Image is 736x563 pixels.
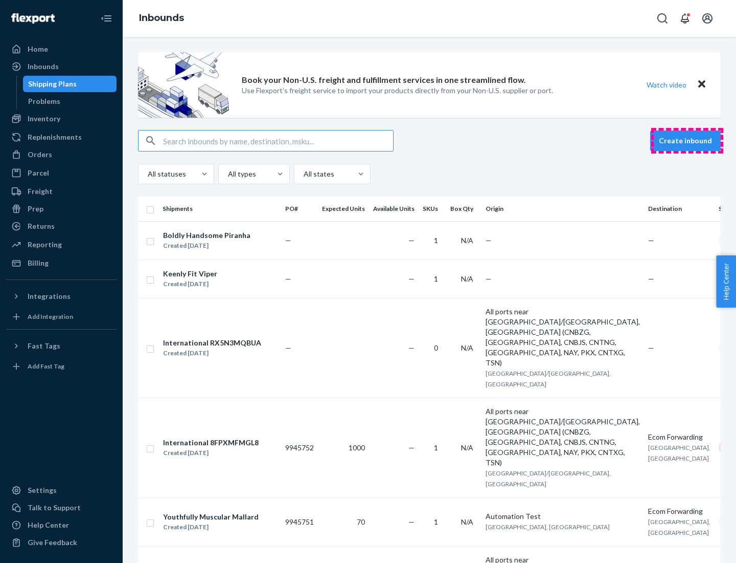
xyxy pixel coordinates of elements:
th: Available Units [369,197,419,221]
div: Fast Tags [28,341,60,351]
a: Freight [6,183,117,200]
a: Add Integration [6,309,117,325]
th: Box Qty [446,197,481,221]
span: — [285,343,291,352]
span: 70 [357,517,365,526]
p: Use Flexport’s freight service to import your products directly from your Non-U.S. supplier or port. [242,85,553,96]
button: Create inbound [650,131,721,151]
div: Ecom Forwarding [648,432,710,442]
div: Settings [28,485,57,495]
button: Close [695,77,708,92]
span: — [408,236,415,245]
button: Open notifications [675,8,695,29]
span: N/A [461,517,473,526]
span: [GEOGRAPHIC_DATA], [GEOGRAPHIC_DATA] [648,444,710,462]
span: — [486,274,492,283]
input: Search inbounds by name, destination, msku... [163,131,393,151]
div: Freight [28,186,53,197]
span: 1 [434,236,438,245]
a: Inventory [6,111,117,127]
button: Open Search Box [652,8,673,29]
div: All ports near [GEOGRAPHIC_DATA]/[GEOGRAPHIC_DATA], [GEOGRAPHIC_DATA] (CNBZG, [GEOGRAPHIC_DATA], ... [486,307,640,368]
span: [GEOGRAPHIC_DATA], [GEOGRAPHIC_DATA] [648,518,710,536]
div: Integrations [28,291,71,301]
div: Problems [28,96,60,106]
span: 1 [434,443,438,452]
a: Prep [6,201,117,217]
div: Inbounds [28,61,59,72]
button: Watch video [640,77,693,92]
div: Created [DATE] [163,279,217,289]
a: Problems [23,93,117,110]
div: Boldly Handsome Piranha [163,230,250,241]
div: Help Center [28,520,69,530]
button: Integrations [6,288,117,305]
span: N/A [461,343,473,352]
span: — [486,236,492,245]
div: International 8FPXMFMGL8 [163,438,259,448]
div: Ecom Forwarding [648,506,710,516]
a: Returns [6,218,117,234]
div: Keenly Fit Viper [163,269,217,279]
a: Parcel [6,165,117,181]
a: Shipping Plans [23,76,117,92]
span: — [408,274,415,283]
a: Billing [6,255,117,271]
span: 0 [434,343,438,352]
div: Prep [28,204,43,214]
a: Help Center [6,517,117,533]
div: Created [DATE] [163,348,261,358]
img: Flexport logo [11,13,55,24]
button: Open account menu [697,8,718,29]
div: All ports near [GEOGRAPHIC_DATA]/[GEOGRAPHIC_DATA], [GEOGRAPHIC_DATA] (CNBZG, [GEOGRAPHIC_DATA], ... [486,406,640,468]
th: Expected Units [318,197,369,221]
span: 1 [434,274,438,283]
button: Close Navigation [96,8,117,29]
div: Replenishments [28,132,82,142]
span: — [408,443,415,452]
div: Shipping Plans [28,79,77,89]
td: 9945752 [281,398,318,497]
span: — [285,274,291,283]
ol: breadcrumbs [131,4,192,33]
span: N/A [461,274,473,283]
a: Settings [6,482,117,499]
input: All states [303,169,304,179]
td: 9945751 [281,497,318,546]
div: Reporting [28,240,62,250]
div: Youthfully Muscular Mallard [163,512,259,522]
span: [GEOGRAPHIC_DATA]/[GEOGRAPHIC_DATA], [GEOGRAPHIC_DATA] [486,370,611,388]
div: Inventory [28,114,60,124]
div: Created [DATE] [163,448,259,458]
p: Book your Non-U.S. freight and fulfillment services in one streamlined flow. [242,74,526,86]
div: Automation Test [486,511,640,522]
div: Add Fast Tag [28,362,64,371]
span: — [648,343,654,352]
div: Give Feedback [28,537,77,548]
th: Destination [644,197,715,221]
div: Parcel [28,168,49,178]
a: Inbounds [6,58,117,75]
a: Replenishments [6,129,117,145]
a: Inbounds [139,12,184,24]
div: Add Integration [28,312,73,321]
th: Shipments [158,197,281,221]
span: [GEOGRAPHIC_DATA]/[GEOGRAPHIC_DATA], [GEOGRAPHIC_DATA] [486,469,611,488]
button: Give Feedback [6,534,117,551]
input: All statuses [147,169,148,179]
div: Created [DATE] [163,522,259,532]
button: Fast Tags [6,338,117,354]
th: Origin [481,197,644,221]
th: PO# [281,197,318,221]
a: Home [6,41,117,57]
span: — [285,236,291,245]
a: Talk to Support [6,500,117,516]
a: Add Fast Tag [6,358,117,375]
span: Help Center [716,255,736,308]
span: [GEOGRAPHIC_DATA], [GEOGRAPHIC_DATA] [486,523,610,531]
div: International RX5N3MQBUA [163,338,261,348]
span: 1000 [349,443,365,452]
th: SKUs [419,197,446,221]
a: Orders [6,146,117,163]
div: Returns [28,221,55,231]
